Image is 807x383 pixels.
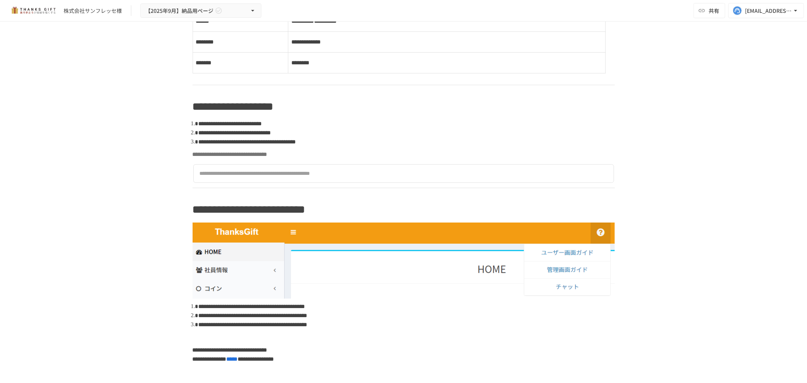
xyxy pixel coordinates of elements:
button: [EMAIL_ADDRESS][DOMAIN_NAME] [728,3,804,18]
span: 共有 [709,6,719,15]
button: 共有 [693,3,725,18]
div: [EMAIL_ADDRESS][DOMAIN_NAME] [745,6,792,16]
span: 【2025年9月】納品用ページ [145,6,213,16]
div: 株式会社サンフレッセ様 [64,7,122,15]
button: 【2025年9月】納品用ページ [140,3,261,18]
img: mMP1OxWUAhQbsRWCurg7vIHe5HqDpP7qZo7fRoNLXQh [9,5,58,17]
img: 7boYPRvQZrrNEl548NoyXOhEmq9AaOiVkOvDC8A6cwG [193,223,615,299]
